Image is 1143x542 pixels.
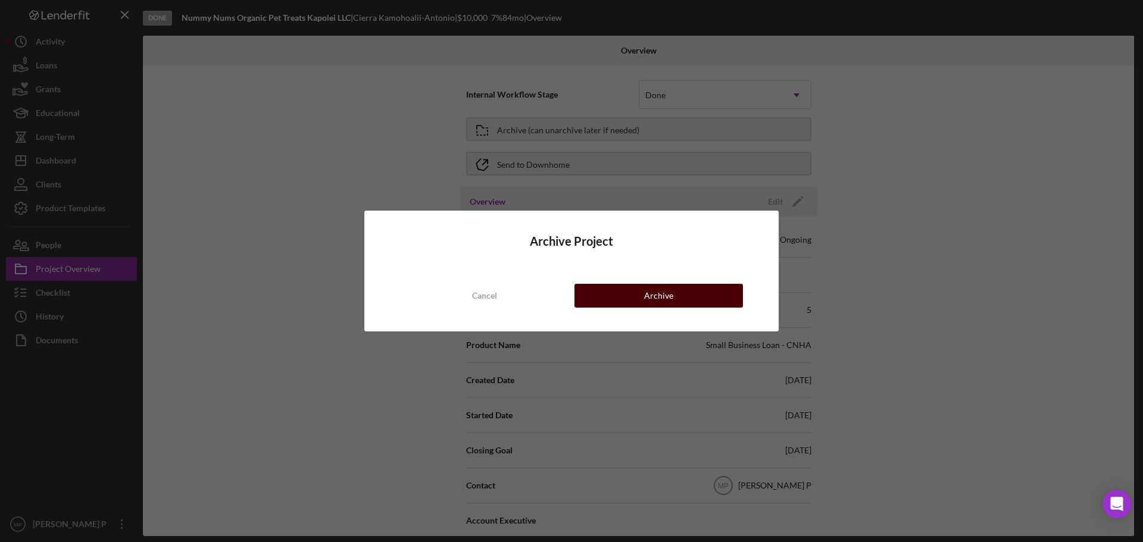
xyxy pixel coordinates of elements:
h4: Archive Project [400,234,743,248]
div: Cancel [472,284,497,308]
div: Archive [644,284,673,308]
button: Cancel [400,284,569,308]
button: Archive [574,284,743,308]
div: Open Intercom Messenger [1103,490,1131,518]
